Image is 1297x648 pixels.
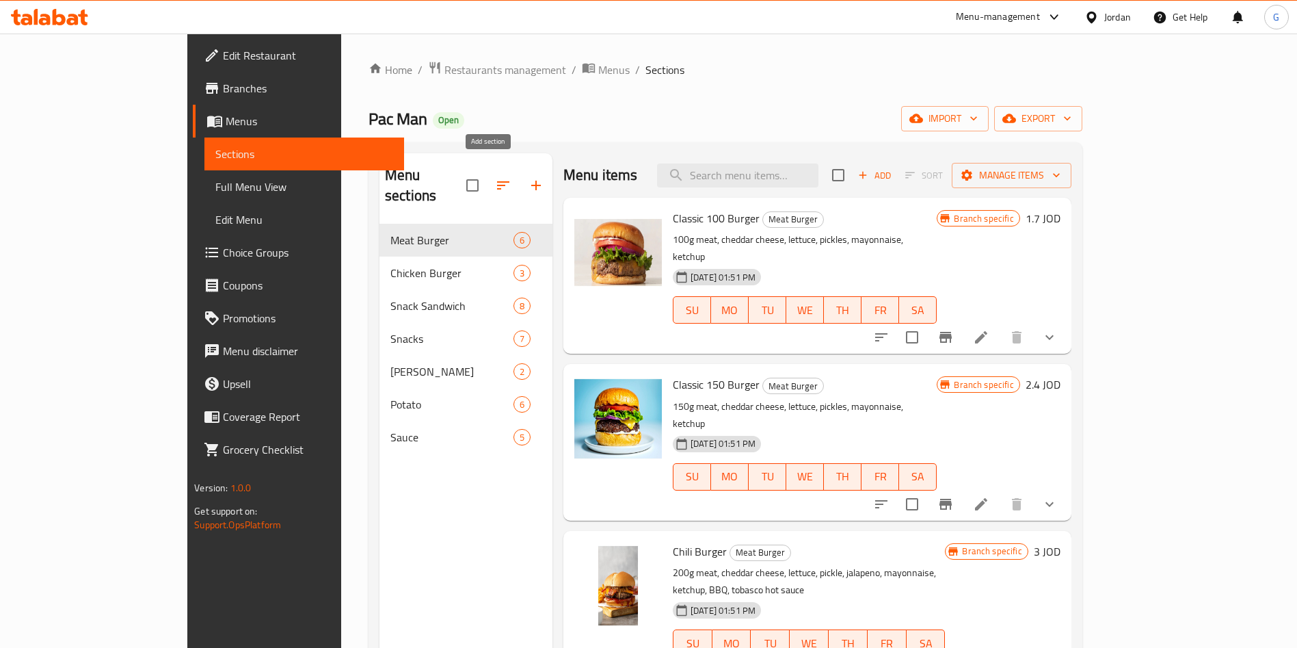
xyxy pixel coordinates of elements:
div: [PERSON_NAME]2 [379,355,552,388]
button: TU [749,463,786,491]
a: Promotions [193,302,404,335]
button: TU [749,296,786,324]
span: Select section first [896,165,952,186]
button: import [901,106,989,131]
button: FR [861,463,899,491]
svg: Show Choices [1041,496,1058,513]
div: items [513,232,531,248]
a: Support.OpsPlatform [194,516,281,534]
span: Edit Menu [215,211,393,228]
span: 2 [514,365,530,378]
span: Sections [645,62,684,78]
span: Add item [853,165,896,186]
button: TH [824,296,861,324]
button: Branch-specific-item [929,321,962,354]
div: Jordan [1104,10,1131,25]
button: SA [899,296,937,324]
a: Menu disclaimer [193,335,404,367]
span: MO [717,467,743,487]
p: 150g meat, cheddar cheese, lettuce, pickles, mayonnaise, ketchup [673,398,937,432]
a: Branches [193,72,404,105]
button: sort-choices [865,321,898,354]
span: SA [905,300,931,320]
span: Branches [223,80,393,96]
span: Select all sections [458,171,487,200]
span: Sort sections [487,169,520,202]
li: / [572,62,576,78]
span: Meat Burger [763,378,823,394]
button: SU [673,463,711,491]
h6: 2.4 JOD [1026,375,1060,394]
div: items [513,298,531,314]
div: Meat Burger [390,232,513,248]
span: Upsell [223,376,393,392]
span: Snack Sandwich [390,298,513,314]
button: WE [786,463,824,491]
span: FR [867,467,894,487]
span: Manage items [963,167,1060,184]
span: Snacks [390,331,513,347]
span: Branch specific [948,212,1019,225]
span: 1.0.0 [230,479,252,497]
a: Edit Restaurant [193,39,404,72]
span: Sections [215,146,393,162]
span: SA [905,467,931,487]
div: items [513,363,531,380]
button: Branch-specific-item [929,488,962,521]
div: Meat Burger6 [379,224,552,257]
img: Chili Burger [574,542,662,630]
div: Potato6 [379,388,552,421]
li: / [418,62,423,78]
span: Edit Restaurant [223,47,393,64]
img: Classic 150 Burger [574,375,662,463]
span: 7 [514,333,530,346]
nav: breadcrumb [369,61,1082,79]
span: Classic 100 Burger [673,208,760,229]
span: SU [679,300,706,320]
span: Meat Burger [730,545,790,560]
div: Sauce5 [379,421,552,454]
p: 100g meat, cheddar cheese, lettuce, pickles, mayonnaise, ketchup [673,231,937,265]
div: Snack Sandwich8 [379,289,552,322]
a: Menus [582,61,630,79]
button: sort-choices [865,488,898,521]
span: Coverage Report [223,409,393,425]
nav: Menu sections [379,218,552,459]
span: FR [867,300,894,320]
span: Restaurants management [444,62,566,78]
span: 8 [514,300,530,313]
span: Choice Groups [223,244,393,261]
button: delete [1000,488,1033,521]
a: Menus [193,105,404,138]
span: [DATE] 01:51 PM [685,271,761,284]
span: Sauce [390,429,513,445]
button: export [994,106,1082,131]
a: Upsell [193,367,404,400]
span: Classic 150 Burger [673,374,760,395]
div: items [513,429,531,445]
span: Get support on: [194,502,257,520]
span: Menu disclaimer [223,343,393,359]
span: TH [829,467,856,487]
span: TH [829,300,856,320]
button: TH [824,463,861,491]
span: MO [717,300,743,320]
h2: Menu sections [385,165,466,206]
span: export [1005,110,1071,127]
h6: 3 JOD [1034,542,1060,561]
a: Edit menu item [973,496,989,513]
span: 6 [514,398,530,411]
button: delete [1000,321,1033,354]
span: G [1273,10,1279,25]
div: items [513,331,531,347]
input: search [657,164,818,187]
span: Menus [598,62,630,78]
span: SU [679,467,706,487]
div: Meat Burger [762,211,824,228]
button: WE [786,296,824,324]
a: Grocery Checklist [193,433,404,466]
button: SA [899,463,937,491]
div: items [513,265,531,281]
button: Manage items [952,163,1071,188]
